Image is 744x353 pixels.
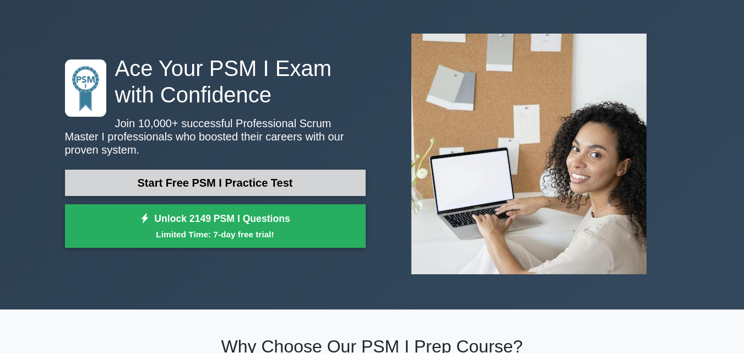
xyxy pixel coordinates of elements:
[65,55,366,108] h1: Ace Your PSM I Exam with Confidence
[79,228,352,241] small: Limited Time: 7-day free trial!
[65,204,366,248] a: Unlock 2149 PSM I QuestionsLimited Time: 7-day free trial!
[65,170,366,196] a: Start Free PSM I Practice Test
[65,117,366,156] p: Join 10,000+ successful Professional Scrum Master I professionals who boosted their careers with ...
